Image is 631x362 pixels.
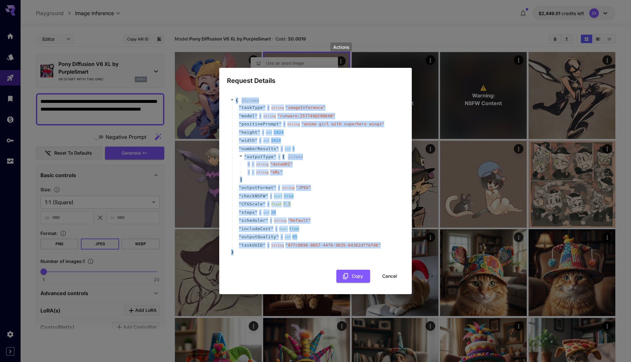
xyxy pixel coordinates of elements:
div: 1024 [266,129,283,136]
span: string [282,186,295,190]
span: " JPEG " [296,185,311,190]
span: " [263,243,265,248]
span: taskUUID [241,242,263,249]
span: : [259,209,262,216]
span: " [276,146,279,151]
span: " dataURI " [270,162,292,167]
span: int [263,211,270,215]
span: : [262,129,264,136]
span: " [271,226,273,231]
span: positivePrompt [241,121,279,127]
span: : [267,201,270,207]
span: " [244,154,247,159]
div: : [252,161,254,167]
span: " [265,218,268,223]
span: includeCost [241,226,271,232]
span: int [263,139,270,143]
span: " [239,243,241,248]
span: string [263,114,276,118]
span: 15 item s [241,98,259,103]
span: " [239,234,241,239]
span: 2 item s [288,154,303,159]
span: " [274,154,276,159]
button: Copy [336,270,370,283]
span: " [239,218,241,223]
div: Actions [331,42,352,52]
span: int [266,131,272,135]
span: : [267,242,270,249]
span: string [271,243,284,248]
span: " [255,138,257,143]
span: " 977c9898-0857-44f6-9635-64362dffbf4b " [285,243,381,248]
span: " [255,210,257,215]
span: model [241,113,255,119]
div: 1024 [263,137,281,144]
div: 20 [263,209,276,216]
span: : [278,185,281,191]
span: 1 [247,169,256,176]
span: string [287,122,300,126]
span: string [256,170,269,175]
span: " URL " [270,170,282,175]
span: string [274,219,287,223]
div: 7.5 [271,201,291,207]
span: " [239,122,241,126]
span: : [275,226,278,232]
span: outputFormat [241,185,273,191]
span: " [239,226,241,231]
span: height [241,129,257,136]
span: " [239,202,241,206]
span: outputType [247,154,273,159]
div: : [252,169,254,176]
span: " [239,113,241,118]
span: : [270,217,272,224]
span: int [285,147,291,151]
span: outputQuality [241,234,276,240]
span: ] [239,176,242,183]
span: " [257,130,260,135]
span: " anime girl with superhero wings " [301,122,384,126]
span: taskType [241,104,263,111]
span: int [285,235,291,239]
div: 85 [285,234,298,240]
span: " runware:257749@290640 " [277,113,335,118]
span: " [276,234,279,239]
span: : [270,193,272,199]
span: " Default " [288,218,310,223]
span: " [265,194,268,198]
span: : [259,113,262,119]
div: true [279,226,299,232]
span: " [273,185,276,190]
span: steps [241,209,255,216]
span: " [239,194,241,198]
span: " [239,210,241,215]
span: width [241,137,255,144]
span: string [271,106,284,110]
span: : [283,121,286,127]
span: { [236,97,238,104]
span: [ [282,154,285,160]
span: 0 [247,161,256,167]
span: : [281,234,283,240]
span: bool [274,194,282,198]
span: scheduler [241,217,265,224]
h2: Request Details [219,68,412,86]
span: numberResults [241,146,276,152]
span: : [267,104,270,111]
span: " [263,105,265,110]
span: " [239,146,241,151]
span: } [230,249,234,256]
span: float [271,202,282,206]
span: checkNSFW [241,193,265,199]
span: " [279,122,281,126]
span: string [256,162,269,167]
button: Cancel [375,270,404,283]
span: : [281,146,283,152]
span: " [239,105,241,110]
span: CFGScale [241,201,263,207]
span: " [263,202,265,206]
div: 5 [285,146,295,152]
span: " [239,130,241,135]
span: : [278,154,281,160]
span: bool [279,227,288,231]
